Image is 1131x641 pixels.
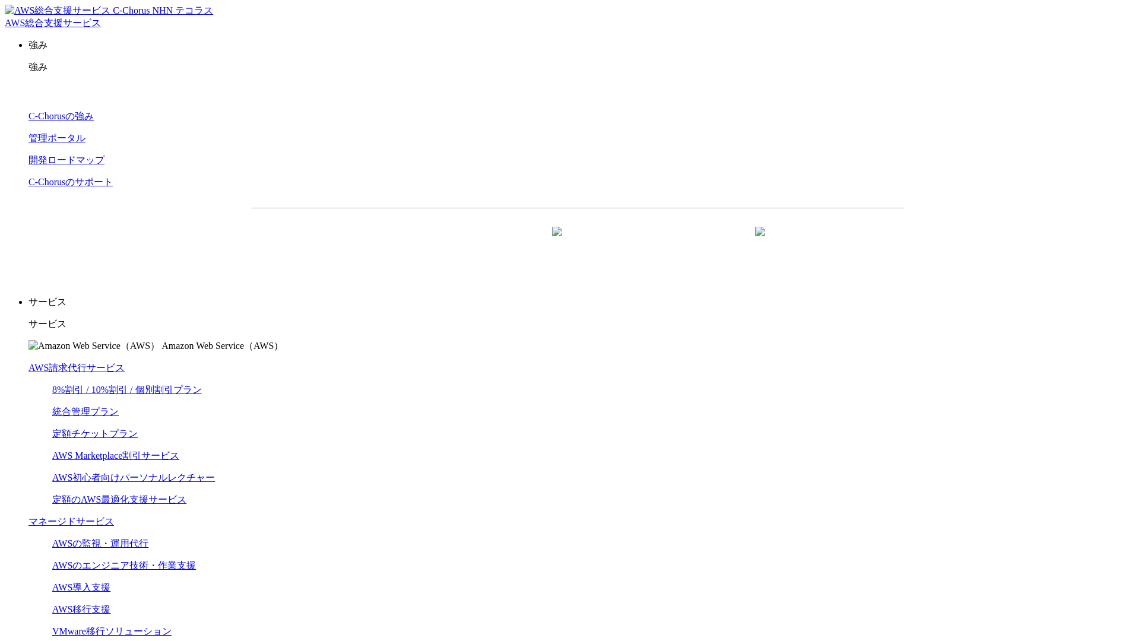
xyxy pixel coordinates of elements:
p: 強み [28,39,1126,52]
a: AWS総合支援サービス C-Chorus NHN テコラスAWS総合支援サービス [5,5,213,28]
a: AWS導入支援 [52,582,110,592]
a: 資料を請求する [381,227,572,257]
a: C-Chorusの強み [28,111,94,121]
a: 管理ポータル [28,133,85,143]
a: まずは相談する [584,227,775,257]
span: Amazon Web Service（AWS） [161,341,283,351]
a: AWSのエンジニア技術・作業支援 [52,560,196,570]
a: AWSの監視・運用代行 [52,538,148,548]
p: 強み [28,61,1126,74]
a: 定額チケットプラン [52,429,138,439]
img: 矢印 [755,227,765,258]
a: 統合管理プラン [52,407,119,417]
a: C-Chorusのサポート [28,177,113,187]
a: マネージドサービス [28,516,114,526]
a: 定額のAWS最適化支援サービス [52,494,186,504]
p: サービス [28,296,1126,309]
a: AWS請求代行サービス [28,363,125,373]
p: サービス [28,318,1126,331]
a: AWS移行支援 [52,604,110,614]
img: Amazon Web Service（AWS） [28,340,160,353]
a: AWS Marketplace割引サービス [52,450,179,461]
a: VMware移行ソリューション [52,626,172,636]
a: 8%割引 / 10%割引 / 個別割引プラン [52,385,202,395]
img: AWS総合支援サービス C-Chorus [5,5,150,17]
a: AWS初心者向けパーソナルレクチャー [52,472,215,483]
img: 矢印 [552,227,562,258]
a: 開発ロードマップ [28,155,104,165]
